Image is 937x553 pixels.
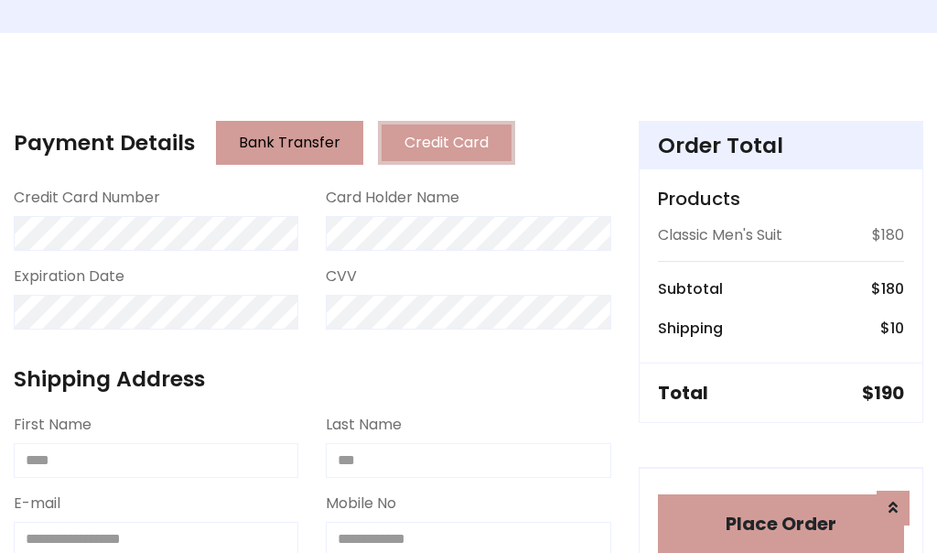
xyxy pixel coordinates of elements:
h4: Shipping Address [14,366,611,392]
label: First Name [14,414,92,436]
h4: Order Total [658,133,904,158]
h6: $ [880,320,904,337]
h6: Shipping [658,320,723,337]
h6: Subtotal [658,280,723,298]
span: 180 [881,278,904,299]
h5: Total [658,382,708,404]
h4: Payment Details [14,130,195,156]
h5: $ [862,382,904,404]
label: CVV [326,266,357,287]
label: Expiration Date [14,266,124,287]
label: Credit Card Number [14,187,160,209]
span: 10 [890,318,904,339]
label: Card Holder Name [326,187,459,209]
label: Last Name [326,414,402,436]
button: Place Order [658,494,904,553]
label: E-mail [14,493,60,515]
h6: $ [871,280,904,298]
p: Classic Men's Suit [658,224,782,246]
span: 190 [874,380,904,406]
label: Mobile No [326,493,396,515]
button: Credit Card [378,121,515,165]
h5: Products [658,188,904,210]
button: Bank Transfer [216,121,363,165]
p: $180 [872,224,904,246]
